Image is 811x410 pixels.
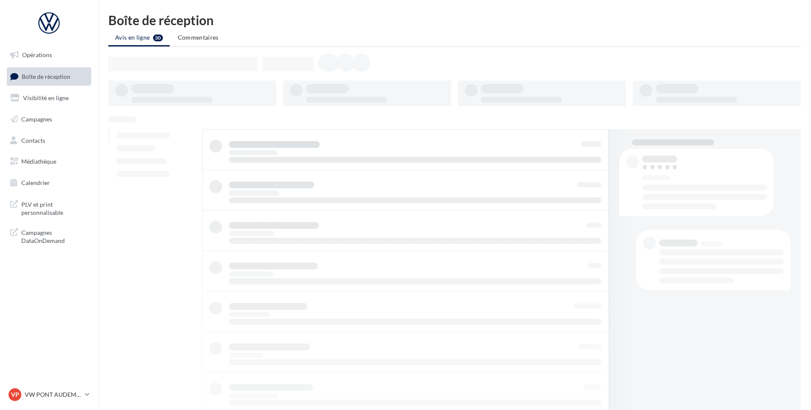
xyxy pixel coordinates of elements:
a: Boîte de réception [5,67,93,86]
span: Contacts [21,136,45,144]
a: Visibilité en ligne [5,89,93,107]
span: VP [11,390,19,399]
span: Opérations [22,51,52,58]
a: Opérations [5,46,93,64]
a: Campagnes DataOnDemand [5,223,93,248]
span: PLV et print personnalisable [21,199,88,217]
a: PLV et print personnalisable [5,195,93,220]
div: Boîte de réception [108,14,801,26]
span: Médiathèque [21,158,56,165]
a: VP VW PONT AUDEMER [7,387,91,403]
a: Médiathèque [5,153,93,170]
span: Calendrier [21,179,50,186]
span: Boîte de réception [22,72,70,80]
a: Contacts [5,132,93,150]
span: Campagnes DataOnDemand [21,227,88,245]
a: Campagnes [5,110,93,128]
span: Visibilité en ligne [23,94,69,101]
p: VW PONT AUDEMER [25,390,81,399]
span: Commentaires [178,34,219,41]
a: Calendrier [5,174,93,192]
span: Campagnes [21,115,52,123]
